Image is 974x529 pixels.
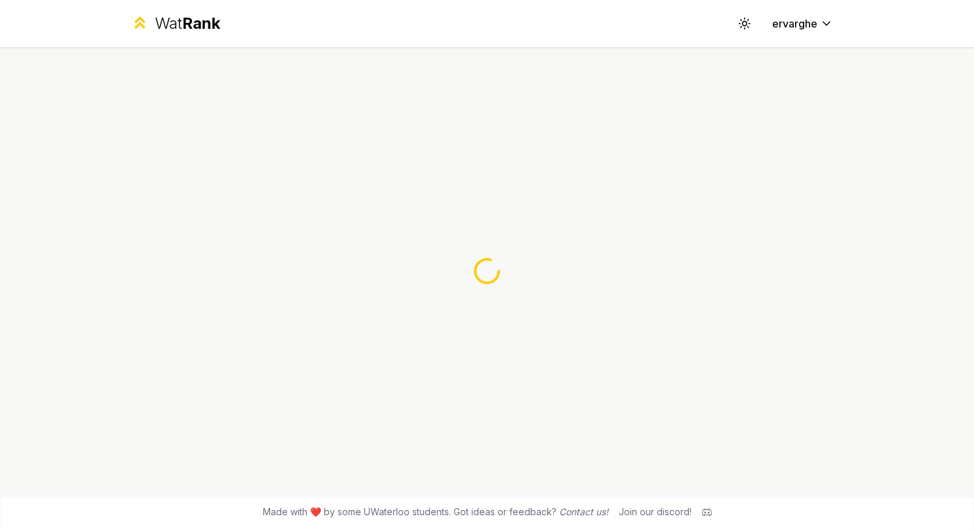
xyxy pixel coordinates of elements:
[155,13,220,34] div: Wat
[772,16,817,31] span: ervarghe
[762,12,844,35] button: ervarghe
[130,13,220,34] a: WatRank
[263,505,608,519] span: Made with ❤️ by some UWaterloo students. Got ideas or feedback?
[619,505,692,519] div: Join our discord!
[559,506,608,517] a: Contact us!
[182,14,220,33] span: Rank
